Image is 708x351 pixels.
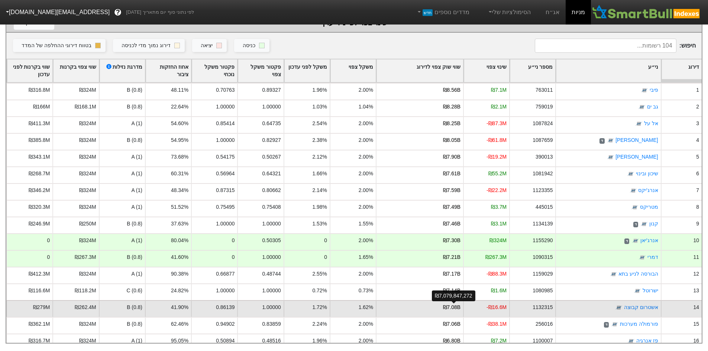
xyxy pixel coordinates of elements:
[14,17,694,28] div: שינוי צפוי לפי נייר ערך
[262,270,281,278] div: 0.48744
[636,338,658,344] a: פז אנרגיה
[443,270,460,278] div: ₪7.17B
[611,321,618,328] img: tase link
[615,137,658,143] a: [PERSON_NAME]
[489,237,507,244] div: ₪324M
[216,186,235,194] div: 0.87315
[29,203,50,211] div: ₪320.3M
[359,186,373,194] div: 2.00%
[443,103,460,111] div: ₪8.28B
[443,170,460,178] div: ₪7.61B
[313,186,327,194] div: 2.14%
[29,120,50,127] div: ₪411.3M
[99,300,145,317] div: B (0.8)
[620,321,658,327] a: פורמולה מערכות
[79,153,96,161] div: ₪324M
[634,287,641,295] img: tase link
[488,170,507,178] div: ₪55.2M
[359,270,373,278] div: 2.00%
[443,253,460,261] div: ₪7.21B
[79,220,96,228] div: ₪250M
[232,237,235,244] div: 0
[359,237,373,244] div: 2.00%
[171,270,188,278] div: 90.38%
[536,203,553,211] div: 445015
[99,233,145,250] div: A (1)
[443,203,460,211] div: ₪7.49B
[313,337,327,345] div: 1.96%
[100,59,145,82] div: Toggle SortBy
[262,186,281,194] div: 0.80662
[99,166,145,183] div: A (1)
[641,87,648,94] img: tase link
[22,42,91,50] div: בטווח דירוגי ההחלפה של המדד
[234,39,269,52] button: כניסה
[650,87,658,93] a: פיבי
[79,237,96,244] div: ₪324M
[216,220,235,228] div: 1.00000
[649,221,658,227] a: קנון
[486,153,507,161] div: -₪19.2M
[171,287,188,295] div: 24.82%
[443,153,460,161] div: ₪7.90B
[171,203,188,211] div: 51.52%
[324,237,327,244] div: 0
[262,170,281,178] div: 0.64321
[33,103,50,111] div: ₪166M
[443,287,460,295] div: ₪7.14B
[627,170,634,178] img: tase link
[324,253,327,261] div: 0
[359,220,373,228] div: 1.55%
[171,320,188,328] div: 62.46%
[262,136,281,144] div: 0.82927
[696,203,699,211] div: 8
[443,237,460,244] div: ₪7.30B
[171,253,188,261] div: 41.60%
[485,253,507,261] div: ₪267.3M
[243,42,255,50] div: כניסה
[443,337,460,345] div: ₪6.80B
[376,59,463,82] div: Toggle SortBy
[694,237,699,244] div: 10
[536,103,553,111] div: 759019
[75,287,96,295] div: ₪118.2M
[610,271,617,278] img: tase link
[359,86,373,94] div: 2.00%
[79,270,96,278] div: ₪324M
[29,136,50,144] div: ₪385.8M
[533,170,553,178] div: 1081942
[99,283,145,300] div: C (0.6)
[696,153,699,161] div: 5
[171,136,188,144] div: 54.95%
[99,150,145,166] div: A (1)
[262,303,281,311] div: 1.00000
[696,136,699,144] div: 4
[216,136,235,144] div: 1.00000
[533,186,553,194] div: 1123355
[99,334,145,350] div: A (1)
[262,203,281,211] div: 0.75408
[662,59,702,82] div: Toggle SortBy
[359,203,373,211] div: 2.00%
[536,320,553,328] div: 256016
[638,188,658,194] a: אנרג'יקס
[171,103,188,111] div: 22.64%
[75,253,96,261] div: ₪267.3M
[696,86,699,94] div: 1
[33,303,50,311] div: ₪279M
[535,39,696,53] span: חיפוש :
[535,39,676,53] input: 104 רשומות...
[192,59,237,82] div: Toggle SortBy
[696,120,699,127] div: 3
[694,270,699,278] div: 12
[624,305,658,311] a: אשטרום קבוצה
[99,116,145,133] div: A (1)
[79,203,96,211] div: ₪324M
[7,59,52,82] div: Toggle SortBy
[262,153,281,161] div: 0.50267
[29,270,50,278] div: ₪412.3M
[313,170,327,178] div: 1.66%
[216,86,235,94] div: 0.70763
[694,337,699,345] div: 16
[216,270,235,278] div: 0.66877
